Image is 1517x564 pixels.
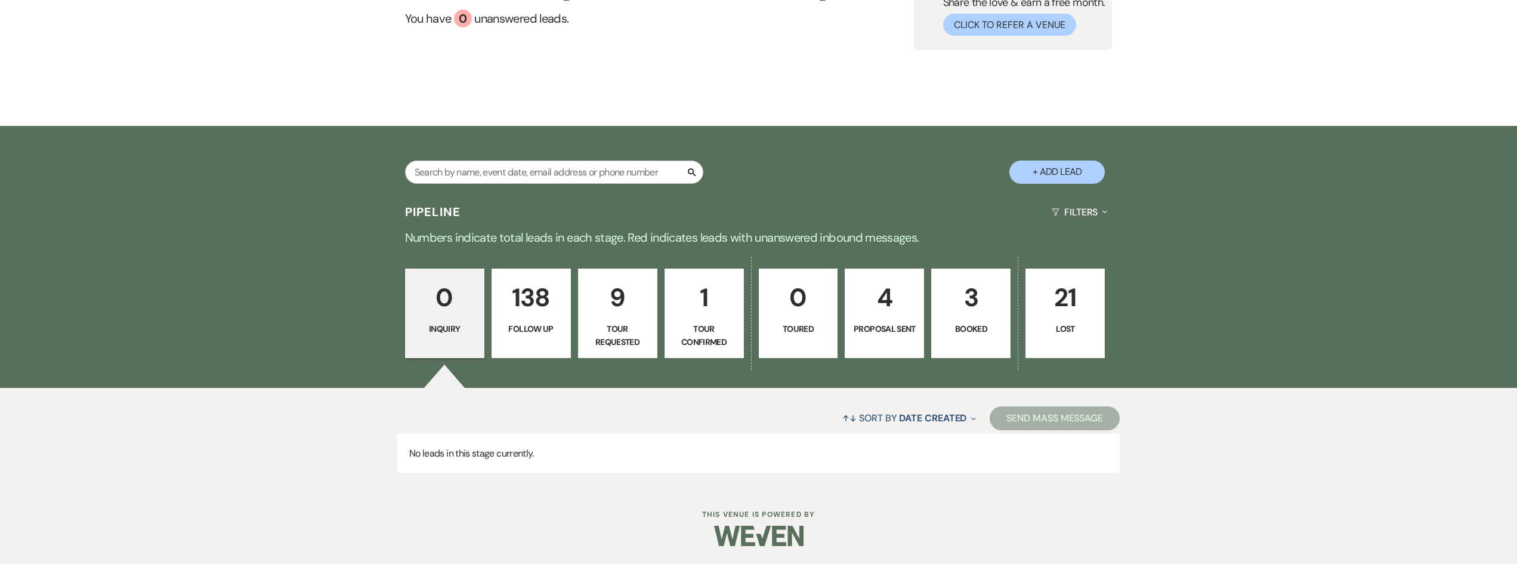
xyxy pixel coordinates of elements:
button: Click to Refer a Venue [943,14,1076,36]
p: 4 [852,278,916,318]
a: 1Tour Confirmed [665,269,744,358]
a: 138Follow Up [492,269,571,358]
img: Weven Logo [714,515,804,557]
p: 138 [499,278,563,318]
p: Lost [1033,322,1097,335]
p: 1 [672,278,736,318]
span: Date Created [899,412,966,424]
p: Follow Up [499,322,563,335]
a: 0Inquiry [405,269,484,358]
a: 9Tour Requested [578,269,657,358]
p: Numbers indicate total leads in each stage. Red indicates leads with unanswered inbound messages. [329,228,1188,247]
a: 3Booked [931,269,1011,358]
p: Proposal Sent [852,322,916,335]
p: No leads in this stage currently. [397,434,1120,473]
p: Booked [939,322,1003,335]
p: 21 [1033,278,1097,318]
span: ↑↓ [842,412,857,424]
button: Send Mass Message [990,406,1120,430]
p: 0 [413,278,477,318]
h3: Pipeline [405,204,461,220]
a: 4Proposal Sent [845,269,924,358]
button: + Add Lead [1009,161,1105,184]
a: You have 0 unanswered leads. [405,10,839,27]
p: Inquiry [413,322,477,335]
a: 21Lost [1025,269,1105,358]
button: Sort By Date Created [838,402,981,434]
p: Toured [767,322,830,335]
button: Filters [1047,196,1112,228]
a: 0Toured [759,269,838,358]
div: 0 [454,10,472,27]
p: 9 [586,278,650,318]
p: Tour Confirmed [672,322,736,349]
p: 0 [767,278,830,318]
input: Search by name, event date, email address or phone number [405,161,703,184]
p: Tour Requested [586,322,650,349]
p: 3 [939,278,1003,318]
